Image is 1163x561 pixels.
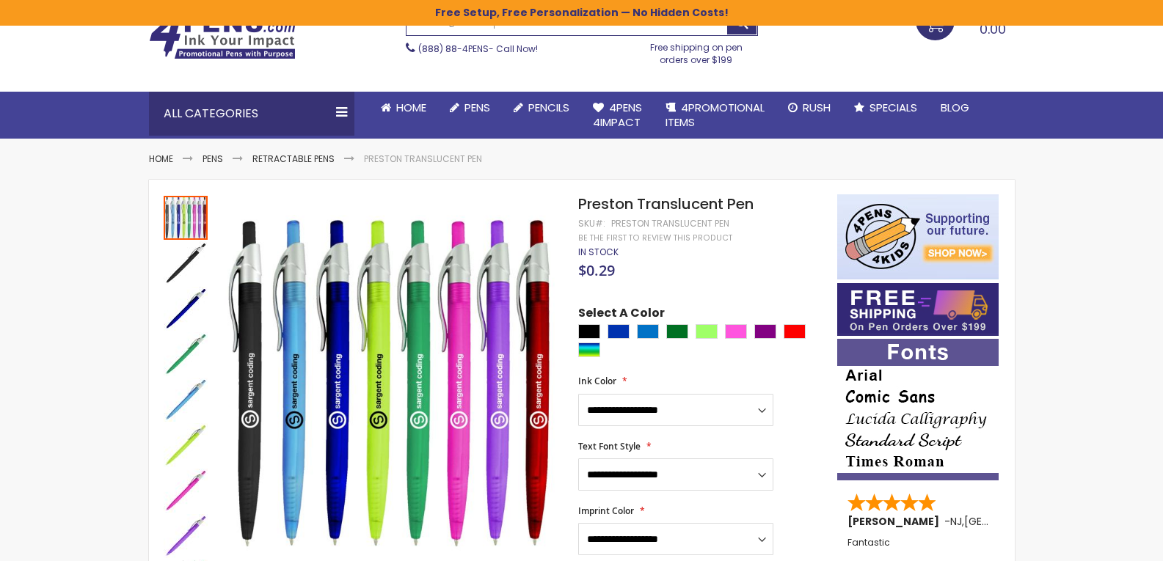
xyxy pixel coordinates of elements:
[418,43,489,55] a: (888) 88-4PENS
[164,467,209,513] div: Preston Translucent Pen
[149,12,296,59] img: 4Pens Custom Pens and Promotional Products
[964,514,1072,529] span: [GEOGRAPHIC_DATA]
[164,240,209,285] div: Preston Translucent Pen
[164,514,208,558] img: Preston Translucent Pen
[164,513,209,558] div: Preston Translucent Pen
[654,92,776,139] a: 4PROMOTIONALITEMS
[164,422,209,467] div: Preston Translucent Pen
[578,232,732,243] a: Be the first to review this product
[438,92,502,124] a: Pens
[396,100,426,115] span: Home
[164,423,208,467] img: Preston Translucent Pen
[637,324,659,339] div: Blue Light
[528,100,569,115] span: Pencils
[725,324,747,339] div: Pink
[164,332,208,376] img: Preston Translucent Pen
[164,376,209,422] div: Preston Translucent Pen
[784,324,806,339] div: Red
[803,100,831,115] span: Rush
[980,20,1006,38] span: 0.00
[611,218,729,230] div: Preston Translucent Pen
[578,342,600,357] div: Assorted
[369,92,438,124] a: Home
[252,153,335,165] a: Retractable Pens
[578,260,615,280] span: $0.29
[869,100,917,115] span: Specials
[578,246,619,258] div: Availability
[666,100,765,130] span: 4PROMOTIONAL ITEMS
[837,283,999,336] img: Free shipping on orders over $199
[776,92,842,124] a: Rush
[464,100,490,115] span: Pens
[502,92,581,124] a: Pencils
[578,217,605,230] strong: SKU
[837,194,999,279] img: 4pens 4 kids
[164,331,209,376] div: Preston Translucent Pen
[950,514,962,529] span: NJ
[837,339,999,480] img: font-personalization-examples
[164,194,209,240] div: Preston Translucent Pen
[578,375,616,387] span: Ink Color
[149,153,173,165] a: Home
[842,92,929,124] a: Specials
[593,100,642,130] span: 4Pens 4impact
[635,36,758,65] div: Free shipping on pen orders over $199
[578,305,665,325] span: Select A Color
[224,216,559,551] img: Preston Translucent Pen
[164,285,209,331] div: Preston Translucent Pen
[696,324,718,339] div: Green Light
[666,324,688,339] div: Green
[164,241,208,285] img: Preston Translucent Pen
[581,92,654,139] a: 4Pens4impact
[754,324,776,339] div: Purple
[164,287,208,331] img: Preston Translucent Pen
[944,514,1072,529] span: - ,
[364,153,482,165] li: Preston Translucent Pen
[203,153,223,165] a: Pens
[941,100,969,115] span: Blog
[929,92,981,124] a: Blog
[847,514,944,529] span: [PERSON_NAME]
[578,194,754,214] span: Preston Translucent Pen
[418,43,538,55] span: - Call Now!
[608,324,630,339] div: Blue
[578,505,634,517] span: Imprint Color
[578,246,619,258] span: In stock
[164,378,208,422] img: Preston Translucent Pen
[164,469,208,513] img: Preston Translucent Pen
[578,440,641,452] span: Text Font Style
[578,324,600,339] div: Black
[149,92,354,136] div: All Categories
